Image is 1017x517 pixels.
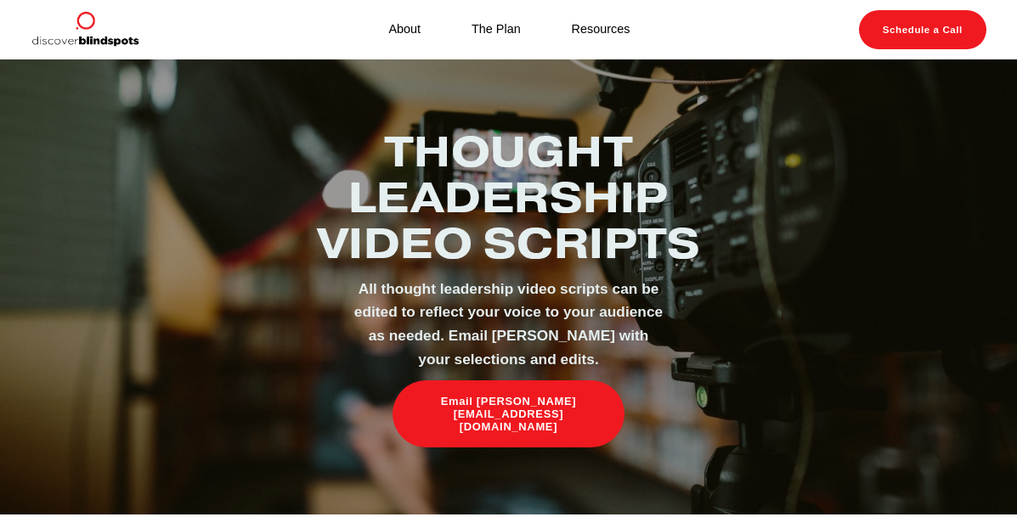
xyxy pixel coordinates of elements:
a: About [388,19,421,41]
a: Resources [572,19,630,41]
a: Email [PERSON_NAME][EMAIL_ADDRESS][DOMAIN_NAME] [393,380,624,447]
strong: All thought leadership video scripts can be edited to reflect your voice to your audience as need... [354,280,667,368]
img: Discover Blind Spots [31,10,139,49]
a: Schedule a Call [859,10,986,49]
a: The Plan [472,19,521,41]
h2: Thought Leadership Video Scripts [232,129,786,267]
